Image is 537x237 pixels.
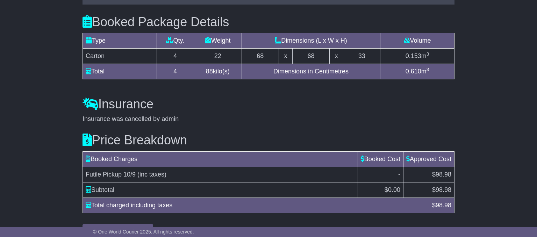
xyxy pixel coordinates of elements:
[380,33,454,49] td: Volume
[406,52,421,59] span: 0.153
[83,33,157,49] td: Type
[157,49,194,64] td: 4
[83,115,454,123] div: Insurance was cancelled by admin
[194,33,242,49] td: Weight
[429,201,455,210] div: $
[388,186,400,193] span: 0.00
[194,64,242,79] td: kilo(s)
[432,171,451,178] span: $98.98
[403,152,454,167] td: Approved Cost
[436,202,451,209] span: 98.98
[242,64,380,79] td: Dimensions in Centimetres
[194,49,242,64] td: 22
[137,171,166,178] span: (inc taxes)
[83,15,454,29] h3: Booked Package Details
[293,49,330,64] td: 68
[403,182,454,198] td: $
[157,64,194,79] td: 4
[427,51,429,57] sup: 3
[242,33,380,49] td: Dimensions (L x W x H)
[398,171,400,178] span: -
[279,49,292,64] td: x
[93,229,194,235] span: © One World Courier 2025. All rights reserved.
[83,224,153,236] button: Understand Price Difference
[83,97,454,111] h3: Insurance
[358,152,403,167] td: Booked Cost
[242,49,279,64] td: 68
[380,64,454,79] td: m
[436,186,451,193] span: 98.98
[206,68,213,75] span: 88
[406,68,421,75] span: 0.610
[83,49,157,64] td: Carton
[329,49,343,64] td: x
[83,133,454,147] h3: Price Breakdown
[157,33,194,49] td: Qty.
[343,49,380,64] td: 33
[86,171,136,178] span: Futile Pickup 10/9
[358,182,403,198] td: $
[380,49,454,64] td: m
[83,152,358,167] td: Booked Charges
[83,182,358,198] td: Subtotal
[427,67,429,72] sup: 3
[83,64,157,79] td: Total
[82,201,429,210] div: Total charged including taxes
